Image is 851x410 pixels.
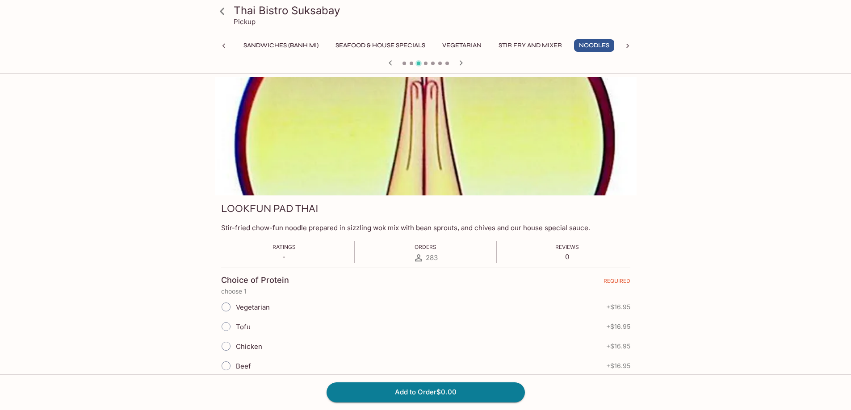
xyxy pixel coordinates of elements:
p: - [272,253,296,261]
span: + $16.95 [606,343,630,350]
span: Vegetarian [236,303,270,311]
button: Noodles [574,39,614,52]
button: Vegetarian [437,39,486,52]
p: Pickup [234,17,256,26]
span: + $16.95 [606,323,630,330]
span: Beef [236,362,251,370]
div: LOOKFUN PAD THAI [215,77,637,195]
span: + $16.95 [606,303,630,311]
span: REQUIRED [604,277,630,288]
span: Chicken [236,342,262,351]
p: Stir-fried chow-fun noodle prepared in sizzling wok mix with bean sprouts, and chives and our hou... [221,224,630,232]
span: + $16.95 [606,362,630,369]
span: Orders [415,244,436,250]
h4: Choice of Protein [221,275,289,285]
button: Sandwiches (Banh Mi) [239,39,323,52]
span: Ratings [272,244,296,250]
button: Seafood & House Specials [331,39,430,52]
button: Stir Fry and Mixer [494,39,567,52]
p: 0 [555,253,579,261]
span: Tofu [236,323,251,331]
span: 283 [426,253,438,262]
span: Reviews [555,244,579,250]
h3: Thai Bistro Suksabay [234,4,633,17]
h3: LOOKFUN PAD THAI [221,202,319,215]
button: Add to Order$0.00 [327,382,525,402]
p: choose 1 [221,288,630,295]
